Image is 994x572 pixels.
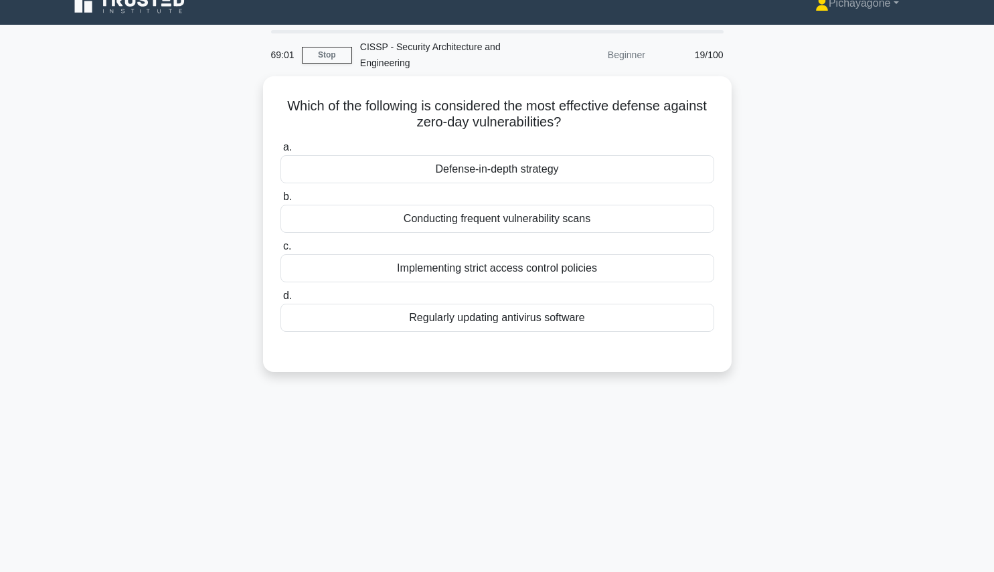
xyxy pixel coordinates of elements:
div: CISSP - Security Architecture and Engineering [352,33,536,76]
div: Regularly updating antivirus software [280,304,714,332]
span: b. [283,191,292,202]
div: Conducting frequent vulnerability scans [280,205,714,233]
div: 19/100 [653,41,732,68]
span: a. [283,141,292,153]
div: Implementing strict access control policies [280,254,714,282]
span: c. [283,240,291,252]
div: Beginner [536,41,653,68]
div: 69:01 [263,41,302,68]
h5: Which of the following is considered the most effective defense against zero-day vulnerabilities? [279,98,716,131]
span: d. [283,290,292,301]
a: Stop [302,47,352,64]
div: Defense-in-depth strategy [280,155,714,183]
